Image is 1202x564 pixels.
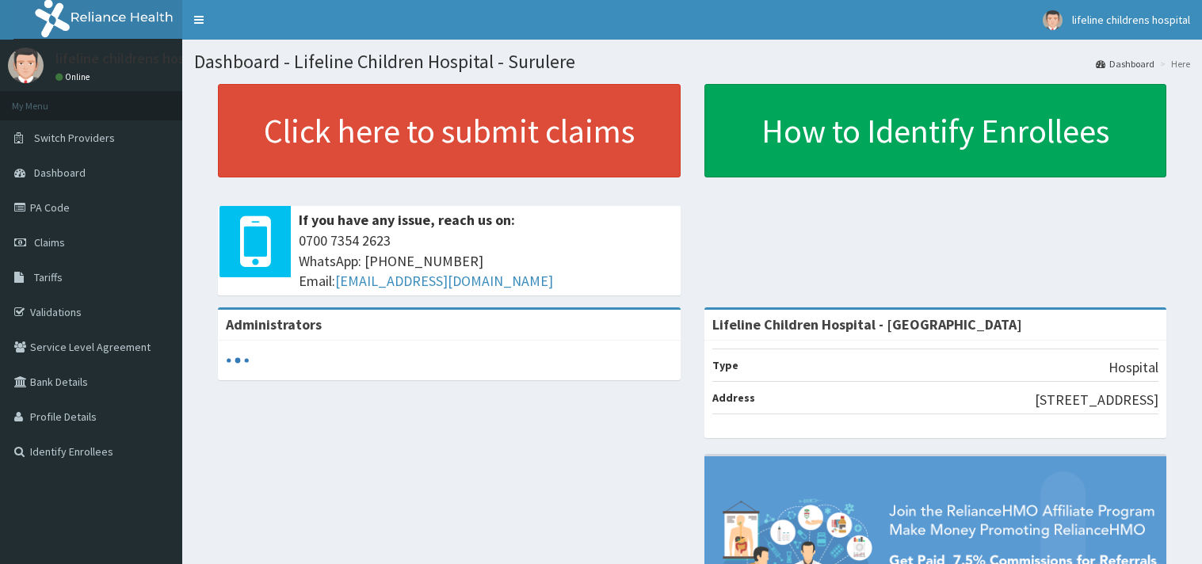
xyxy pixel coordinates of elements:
span: 0700 7354 2623 WhatsApp: [PHONE_NUMBER] Email: [299,231,673,292]
a: Online [55,71,93,82]
a: How to Identify Enrollees [704,84,1167,177]
b: Address [712,391,755,405]
img: User Image [8,48,44,83]
b: If you have any issue, reach us on: [299,211,515,229]
b: Administrators [226,315,322,333]
span: Tariffs [34,270,63,284]
p: Hospital [1109,357,1158,378]
b: Type [712,358,738,372]
strong: Lifeline Children Hospital - [GEOGRAPHIC_DATA] [712,315,1022,333]
p: [STREET_ADDRESS] [1035,390,1158,410]
img: User Image [1043,10,1063,30]
a: [EMAIL_ADDRESS][DOMAIN_NAME] [335,272,553,290]
svg: audio-loading [226,349,250,372]
li: Here [1156,57,1190,70]
span: Claims [34,235,65,250]
span: Dashboard [34,166,86,180]
span: lifeline childrens hospital [1072,13,1190,27]
a: Click here to submit claims [218,84,681,177]
p: lifeline childrens hospital [55,51,213,66]
a: Dashboard [1096,57,1154,70]
h1: Dashboard - Lifeline Children Hospital - Surulere [194,51,1190,72]
span: Switch Providers [34,131,115,145]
